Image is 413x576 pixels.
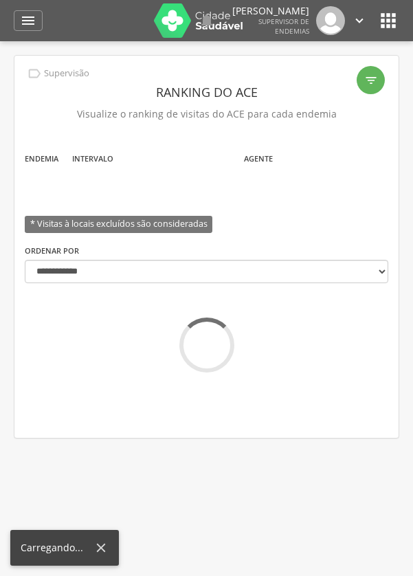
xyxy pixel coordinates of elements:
label: Endemia [25,153,58,164]
a:  [352,6,367,35]
a:  [14,10,43,31]
label: Agente [244,153,273,164]
i:  [27,66,42,81]
i:  [20,12,36,29]
p: [PERSON_NAME] [232,6,309,16]
span: * Visitas à locais excluídos são consideradas [25,216,212,233]
span: Supervisor de Endemias [258,16,309,36]
header: Ranking do ACE [25,80,388,104]
label: Intervalo [72,153,113,164]
div: Filtro [357,66,385,94]
p: Supervisão [44,68,89,79]
i:  [377,10,399,32]
p: Visualize o ranking de visitas do ACE para cada endemia [25,104,388,124]
label: Ordenar por [25,245,79,256]
i:  [352,13,367,28]
a:  [199,6,215,35]
i:  [199,12,215,29]
i:  [364,74,378,87]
